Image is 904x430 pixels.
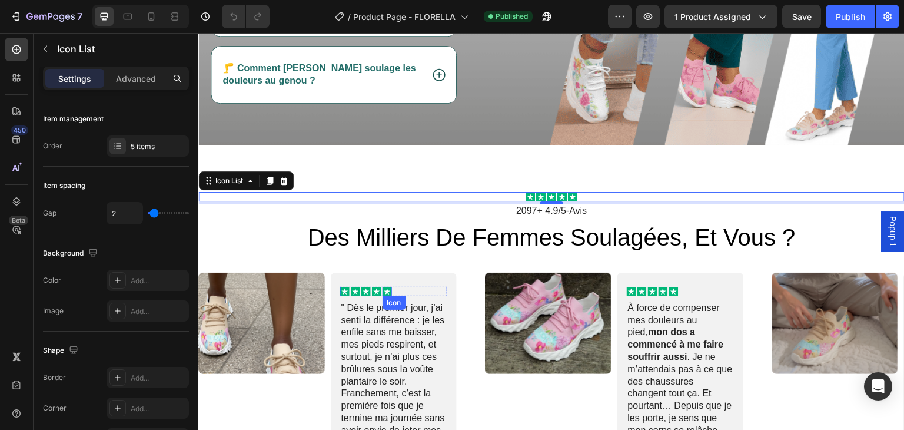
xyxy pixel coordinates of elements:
[5,5,88,28] button: 7
[198,33,904,430] iframe: Design area
[664,5,777,28] button: 1 product assigned
[15,143,47,153] div: Icon List
[131,373,186,383] div: Add...
[43,208,56,219] div: Gap
[496,11,528,22] span: Published
[11,125,28,135] div: 450
[43,403,67,414] div: Corner
[430,294,526,329] strong: mon dos a commencé à me faire souffrir aussi
[58,72,91,85] p: Settings
[792,12,812,22] span: Save
[222,5,270,28] div: Undo/Redo
[1,172,705,184] p: 2097+ 4.9/5-Avis
[131,276,186,286] div: Add...
[43,141,62,151] div: Order
[107,203,142,224] input: Auto
[348,11,351,23] span: /
[131,403,186,414] div: Add...
[24,29,222,54] p: 🦵 Comment [PERSON_NAME] soulage les douleurs au genou ?
[116,72,156,85] p: Advanced
[43,372,66,383] div: Border
[131,306,186,317] div: Add...
[57,42,184,56] p: Icon List
[43,114,104,124] div: Item management
[353,11,456,23] span: Product Page - FLORELLA
[43,343,81,359] div: Shape
[864,372,892,401] div: Open Intercom Messenger
[826,5,875,28] button: Publish
[287,240,413,342] img: gempages_539746016308495492-7f7bea23-f2f4-42a0-aecf-3cc474293ba7.png
[143,269,248,416] p: " Dès le premier jour, j’ai senti la différence : je les enfile sans me baisser, mes pieds respir...
[782,5,821,28] button: Save
[43,246,100,262] div: Background
[574,240,700,342] img: gempages_539746016308495492-fbaa6611-9343-4852-80ac-17c95708bbb4.png
[9,216,28,225] div: Beta
[43,306,64,316] div: Image
[674,11,751,23] span: 1 product assigned
[131,141,186,152] div: 5 items
[689,183,700,214] span: Popup 1
[836,11,865,23] div: Publish
[77,9,82,24] p: 7
[43,180,85,191] div: Item spacing
[43,275,61,286] div: Color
